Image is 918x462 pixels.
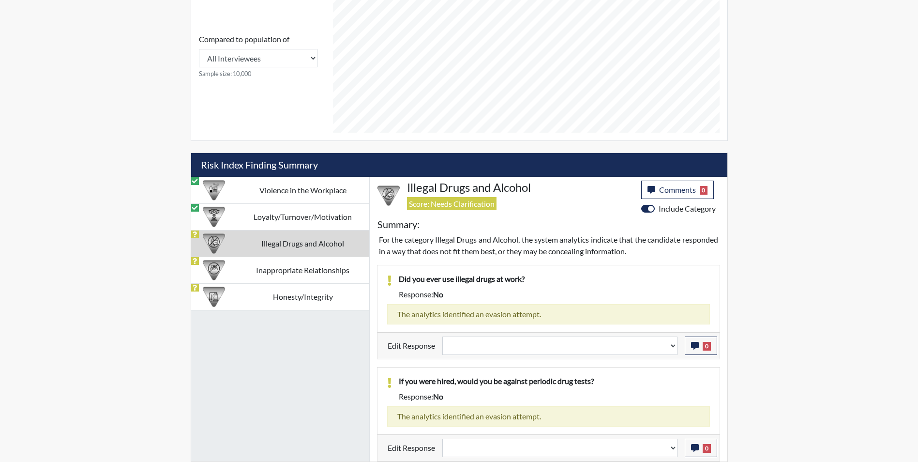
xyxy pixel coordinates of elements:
[659,203,716,215] label: Include Category
[407,181,634,195] h4: Illegal Drugs and Alcohol
[199,33,317,78] div: Consistency Score comparison among population
[391,289,717,300] div: Response:
[199,33,289,45] label: Compared to population of
[700,186,708,195] span: 0
[379,234,718,257] p: For the category Illegal Drugs and Alcohol, the system analytics indicate that the candidate resp...
[199,69,317,78] small: Sample size: 10,000
[203,259,225,281] img: CATEGORY%20ICON-14.139f8ef7.png
[435,337,685,355] div: Update the test taker's response, the change might impact the score
[203,232,225,255] img: CATEGORY%20ICON-12.0f6f1024.png
[685,337,717,355] button: 0
[377,185,400,207] img: CATEGORY%20ICON-12.0f6f1024.png
[433,290,443,299] span: no
[377,218,420,230] h5: Summary:
[237,203,369,230] td: Loyalty/Turnover/Motivation
[203,286,225,308] img: CATEGORY%20ICON-11.a5f294f4.png
[407,197,497,210] span: Score: Needs Clarification
[203,179,225,201] img: CATEGORY%20ICON-26.eccbb84f.png
[387,406,710,427] div: The analytics identified an evasion attempt.
[237,257,369,283] td: Inappropriate Relationships
[391,391,717,402] div: Response:
[191,153,727,177] h5: Risk Index Finding Summary
[237,283,369,310] td: Honesty/Integrity
[659,185,696,194] span: Comments
[237,177,369,203] td: Violence in the Workplace
[685,439,717,457] button: 0
[203,206,225,228] img: CATEGORY%20ICON-17.40ef8247.png
[387,304,710,324] div: The analytics identified an evasion attempt.
[703,342,711,351] span: 0
[399,375,710,387] p: If you were hired, would you be against periodic drug tests?
[237,230,369,257] td: Illegal Drugs and Alcohol
[435,439,685,457] div: Update the test taker's response, the change might impact the score
[388,337,435,355] label: Edit Response
[388,439,435,457] label: Edit Response
[433,392,443,401] span: no
[399,273,710,285] p: Did you ever use illegal drugs at work?
[703,444,711,453] span: 0
[641,181,714,199] button: Comments0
